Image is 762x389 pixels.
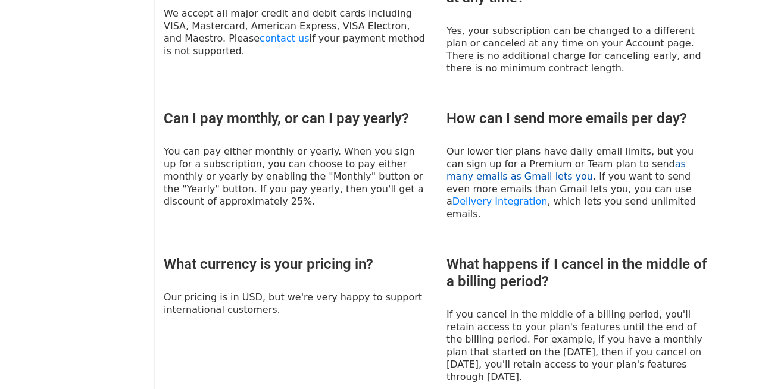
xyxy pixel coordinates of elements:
p: Our lower tier plans have daily email limits, but you can sign up for a Premium or Team plan to s... [446,145,711,220]
a: contact us [260,33,309,44]
h3: What currency is your pricing in? [164,256,429,273]
p: You can pay either monthly or yearly. When you sign up for a subscription, you can choose to pay ... [164,145,429,208]
a: as many emails as Gmail lets you [446,158,686,182]
p: Yes, your subscription can be changed to a different plan or canceled at any time on your Account... [446,24,711,74]
p: If you cancel in the middle of a billing period, you'll retain access to your plan's features unt... [446,308,711,383]
p: Our pricing is in USD, but we're very happy to support international customers. [164,291,429,316]
a: Delivery Integration [452,196,548,207]
h3: How can I send more emails per day? [446,110,711,127]
h3: What happens if I cancel in the middle of a billing period? [446,256,711,290]
h3: Can I pay monthly, or can I pay yearly? [164,110,429,127]
p: We accept all major credit and debit cards including VISA, Mastercard, American Express, VISA Ele... [164,7,429,57]
iframe: Chat Widget [702,332,762,389]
